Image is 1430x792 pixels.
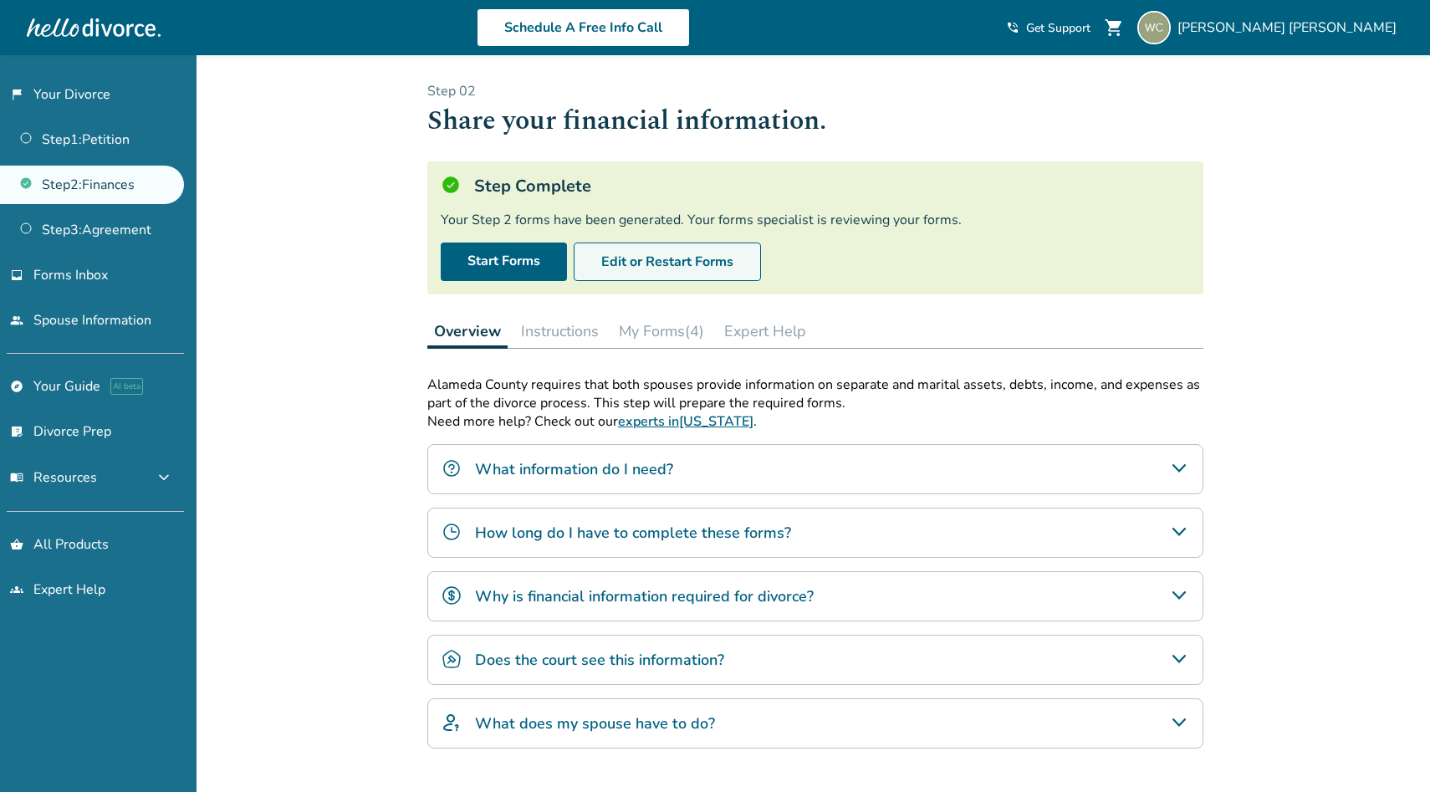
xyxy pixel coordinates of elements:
[427,444,1203,494] div: What information do I need?
[442,458,462,478] img: What information do I need?
[1026,20,1090,36] span: Get Support
[442,585,462,605] img: Why is financial information required for divorce?
[475,585,814,607] h4: Why is financial information required for divorce?
[427,314,508,349] button: Overview
[427,508,1203,558] div: How long do I have to complete these forms?
[110,378,143,395] span: AI beta
[10,425,23,438] span: list_alt_check
[475,458,673,480] h4: What information do I need?
[1137,11,1171,44] img: william.trei.campbell@gmail.com
[1177,18,1403,37] span: [PERSON_NAME] [PERSON_NAME]
[475,649,724,671] h4: Does the court see this information?
[10,583,23,596] span: groups
[441,211,1190,229] div: Your Step 2 forms have been generated. Your forms specialist is reviewing your forms.
[718,314,813,348] button: Expert Help
[10,471,23,484] span: menu_book
[442,713,462,733] img: What does my spouse have to do?
[427,376,1203,412] p: Alameda County requires that both spouses provide information on separate and marital assets, deb...
[514,314,605,348] button: Instructions
[427,82,1203,100] p: Step 0 2
[10,468,97,487] span: Resources
[427,100,1203,141] h1: Share your financial information.
[10,88,23,101] span: flag_2
[33,266,108,284] span: Forms Inbox
[10,268,23,282] span: inbox
[475,522,791,544] h4: How long do I have to complete these forms?
[427,635,1203,685] div: Does the court see this information?
[1104,18,1124,38] span: shopping_cart
[10,380,23,393] span: explore
[427,698,1203,749] div: What does my spouse have to do?
[441,243,567,281] a: Start Forms
[475,713,715,734] h4: What does my spouse have to do?
[477,8,690,47] a: Schedule A Free Info Call
[10,314,23,327] span: people
[442,649,462,669] img: Does the court see this information?
[618,412,753,431] a: experts in[US_STATE]
[154,468,174,488] span: expand_more
[1346,712,1430,792] iframe: Chat Widget
[474,175,591,197] h5: Step Complete
[10,538,23,551] span: shopping_basket
[1006,21,1019,34] span: phone_in_talk
[427,412,1203,431] p: Need more help? Check out our .
[574,243,761,281] button: Edit or Restart Forms
[442,522,462,542] img: How long do I have to complete these forms?
[427,571,1203,621] div: Why is financial information required for divorce?
[612,314,711,348] button: My Forms(4)
[1006,20,1090,36] a: phone_in_talkGet Support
